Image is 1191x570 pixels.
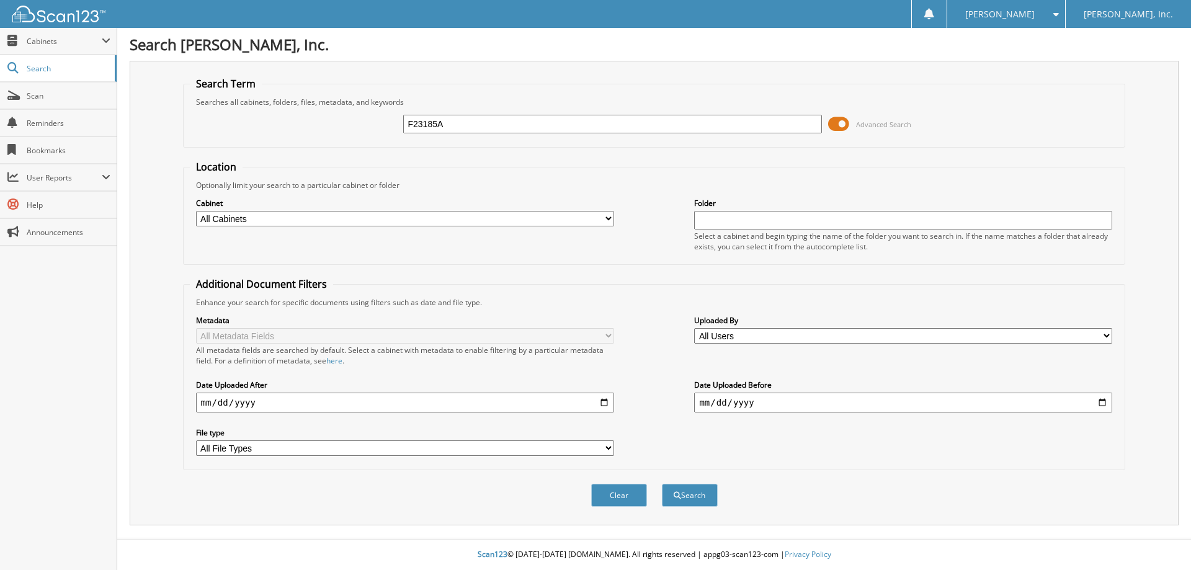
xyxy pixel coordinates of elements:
div: © [DATE]-[DATE] [DOMAIN_NAME]. All rights reserved | appg03-scan123-com | [117,540,1191,570]
h1: Search [PERSON_NAME], Inc. [130,34,1179,55]
span: Advanced Search [856,120,911,129]
legend: Search Term [190,77,262,91]
div: All metadata fields are searched by default. Select a cabinet with metadata to enable filtering b... [196,345,614,366]
label: Date Uploaded After [196,380,614,390]
span: Cabinets [27,36,102,47]
span: [PERSON_NAME], Inc. [1084,11,1173,18]
label: Folder [694,198,1112,208]
legend: Location [190,160,243,174]
span: Help [27,200,110,210]
span: User Reports [27,172,102,183]
img: scan123-logo-white.svg [12,6,105,22]
a: here [326,355,342,366]
legend: Additional Document Filters [190,277,333,291]
div: Searches all cabinets, folders, files, metadata, and keywords [190,97,1119,107]
button: Search [662,484,718,507]
iframe: Chat Widget [1129,510,1191,570]
label: Uploaded By [694,315,1112,326]
span: [PERSON_NAME] [965,11,1035,18]
span: Search [27,63,109,74]
label: Date Uploaded Before [694,380,1112,390]
button: Clear [591,484,647,507]
div: Select a cabinet and begin typing the name of the folder you want to search in. If the name match... [694,231,1112,252]
span: Announcements [27,227,110,238]
span: Scan123 [478,549,507,559]
span: Bookmarks [27,145,110,156]
span: Scan [27,91,110,101]
label: Metadata [196,315,614,326]
label: Cabinet [196,198,614,208]
span: Reminders [27,118,110,128]
input: end [694,393,1112,412]
input: start [196,393,614,412]
div: Enhance your search for specific documents using filters such as date and file type. [190,297,1119,308]
label: File type [196,427,614,438]
div: Optionally limit your search to a particular cabinet or folder [190,180,1119,190]
a: Privacy Policy [785,549,831,559]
